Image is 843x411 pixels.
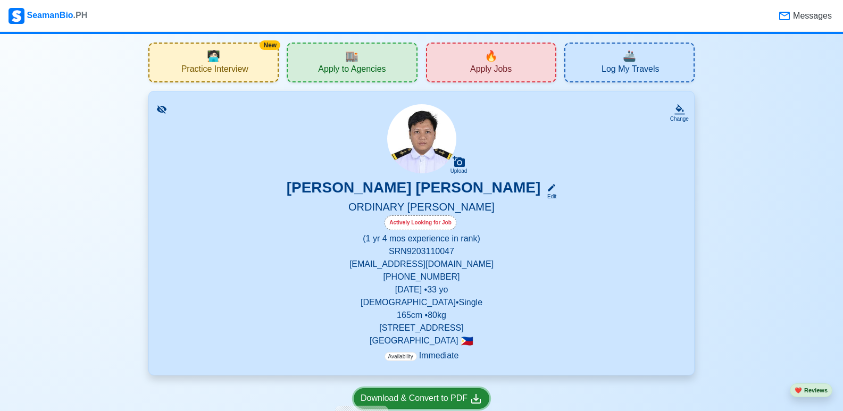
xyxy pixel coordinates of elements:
button: heartReviews [790,383,832,398]
p: 165 cm • 80 kg [162,309,681,322]
span: travel [623,48,636,64]
div: Change [670,115,689,123]
div: New [260,40,280,50]
span: Apply to Agencies [318,64,386,77]
p: [STREET_ADDRESS] [162,322,681,334]
p: [DEMOGRAPHIC_DATA] • Single [162,296,681,309]
div: Actively Looking for Job [385,215,456,230]
span: Practice Interview [181,64,248,77]
p: [DATE] • 33 yo [162,283,681,296]
div: Edit [542,192,556,200]
span: heart [795,387,802,393]
span: Log My Travels [602,64,659,77]
div: SeamanBio [9,8,87,24]
span: new [485,48,498,64]
div: Download & Convert to PDF [361,392,482,405]
h3: [PERSON_NAME] [PERSON_NAME] [287,179,541,200]
p: [EMAIL_ADDRESS][DOMAIN_NAME] [162,258,681,271]
span: Availability [385,352,417,361]
p: (1 yr 4 mos experience in rank) [162,232,681,245]
p: Immediate [385,349,459,362]
span: Apply Jobs [470,64,512,77]
img: Logo [9,8,24,24]
span: interview [207,48,220,64]
h5: ORDINARY [PERSON_NAME] [162,200,681,215]
a: Download & Convert to PDF [354,388,489,409]
span: Messages [791,10,832,22]
span: agencies [345,48,358,64]
div: Upload [450,168,468,174]
span: 🇵🇭 [461,336,473,346]
p: SRN 9203110047 [162,245,681,258]
p: [PHONE_NUMBER] [162,271,681,283]
span: .PH [73,11,88,20]
p: [GEOGRAPHIC_DATA] [162,334,681,347]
